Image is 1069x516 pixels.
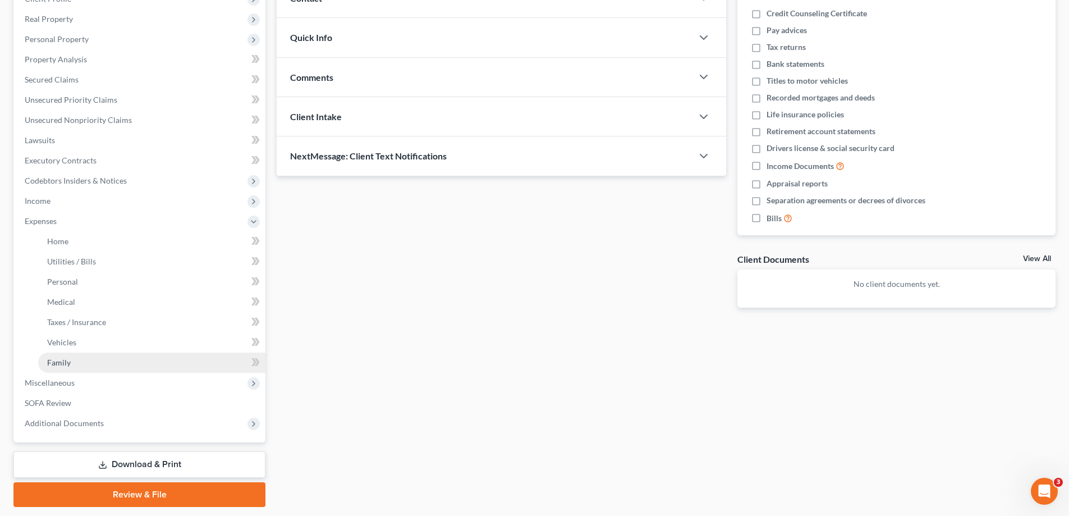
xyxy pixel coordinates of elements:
span: Home [47,236,68,246]
span: Vehicles [47,337,76,347]
span: Bills [767,213,782,224]
span: Tax returns [767,42,806,53]
span: Separation agreements or decrees of divorces [767,195,925,206]
a: Secured Claims [16,70,265,90]
span: Income Documents [767,161,834,172]
span: Taxes / Insurance [47,317,106,327]
span: Personal [47,277,78,286]
a: Property Analysis [16,49,265,70]
span: Additional Documents [25,418,104,428]
span: Bank statements [767,58,824,70]
span: Pay advices [767,25,807,36]
span: 3 [1054,478,1063,487]
span: Expenses [25,216,57,226]
span: Appraisal reports [767,178,828,189]
span: Executory Contracts [25,156,97,165]
a: Unsecured Nonpriority Claims [16,110,265,130]
span: Medical [47,297,75,307]
a: Executory Contracts [16,150,265,171]
span: Unsecured Priority Claims [25,95,117,104]
span: Quick Info [290,32,332,43]
a: SOFA Review [16,393,265,413]
span: Miscellaneous [25,378,75,387]
span: Recorded mortgages and deeds [767,92,875,103]
span: Lawsuits [25,135,55,145]
span: Life insurance policies [767,109,844,120]
span: NextMessage: Client Text Notifications [290,150,447,161]
span: SOFA Review [25,398,71,408]
span: Utilities / Bills [47,257,96,266]
span: Drivers license & social security card [767,143,894,154]
a: Taxes / Insurance [38,312,265,332]
p: No client documents yet. [746,278,1047,290]
a: Lawsuits [16,130,265,150]
a: View All [1023,255,1051,263]
a: Unsecured Priority Claims [16,90,265,110]
span: Retirement account statements [767,126,875,137]
span: Real Property [25,14,73,24]
iframe: Intercom live chat [1031,478,1058,505]
span: Client Intake [290,111,342,122]
span: Family [47,358,71,367]
a: Utilities / Bills [38,252,265,272]
span: Personal Property [25,34,89,44]
span: Secured Claims [25,75,79,84]
a: Medical [38,292,265,312]
a: Download & Print [13,451,265,478]
a: Home [38,231,265,252]
span: Property Analysis [25,54,87,64]
a: Personal [38,272,265,292]
a: Family [38,353,265,373]
span: Titles to motor vehicles [767,75,848,86]
span: Comments [290,72,333,83]
span: Codebtors Insiders & Notices [25,176,127,185]
span: Income [25,196,51,206]
a: Vehicles [38,332,265,353]
div: Client Documents [737,253,809,265]
span: Unsecured Nonpriority Claims [25,115,132,125]
span: Credit Counseling Certificate [767,8,867,19]
a: Review & File [13,482,265,507]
